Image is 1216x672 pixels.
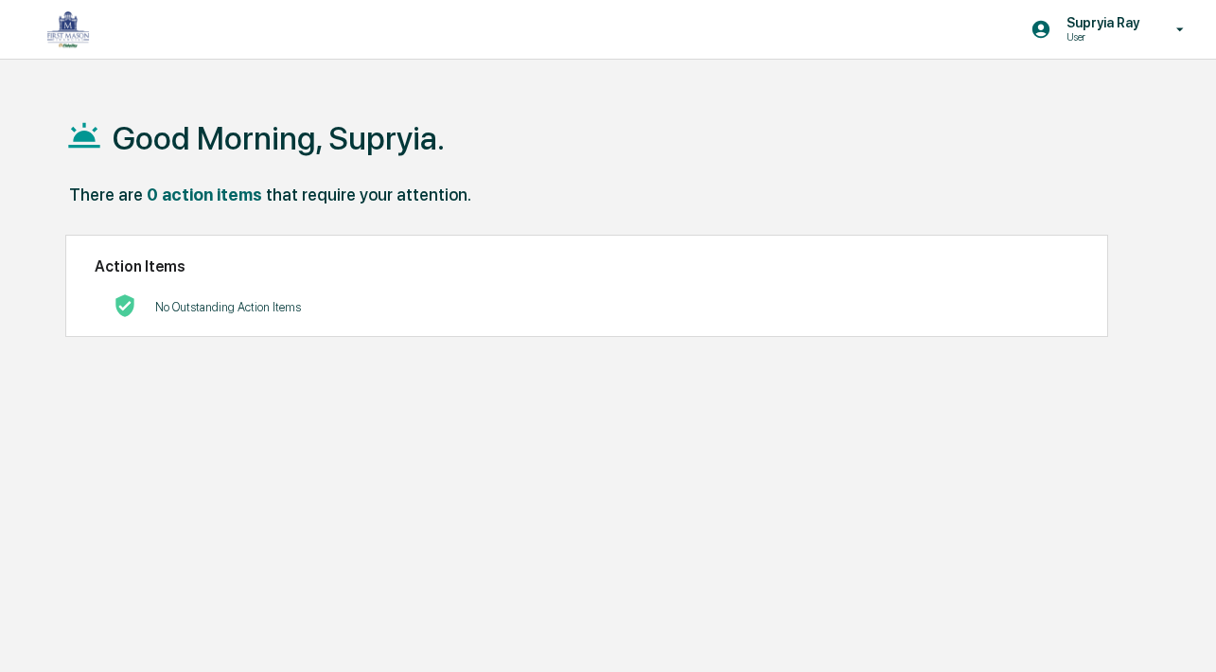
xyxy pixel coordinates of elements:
[266,185,471,204] div: that require your attention.
[45,9,91,49] img: logo
[1051,15,1149,30] p: Supryia Ray
[114,294,136,317] img: No Actions logo
[69,185,143,204] div: There are
[1051,30,1149,44] p: User
[147,185,262,204] div: 0 action items
[95,257,1080,275] h2: Action Items
[113,119,445,157] h1: Good Morning, Supryia.
[155,300,301,314] p: No Outstanding Action Items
